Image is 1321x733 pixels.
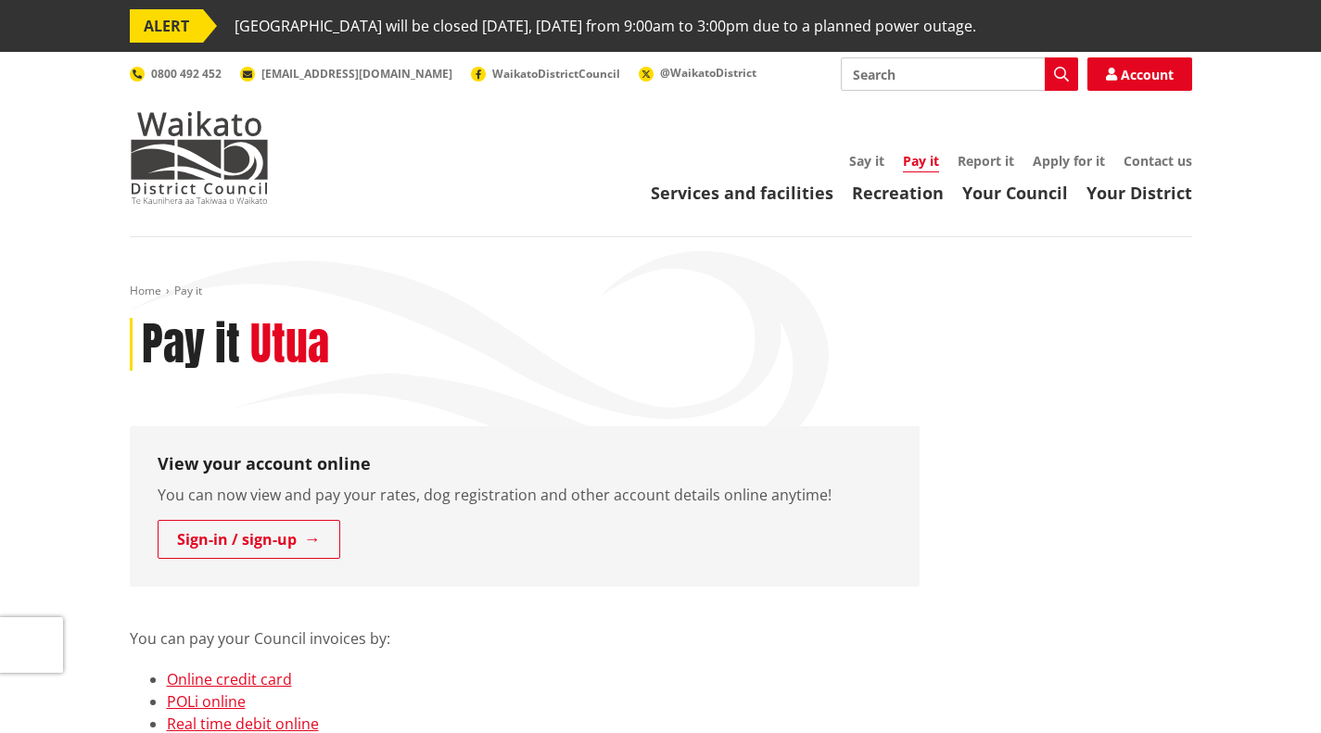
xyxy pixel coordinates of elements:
a: Contact us [1124,152,1192,170]
a: POLi online [167,691,246,712]
a: Apply for it [1033,152,1105,170]
span: ALERT [130,9,203,43]
span: [GEOGRAPHIC_DATA] will be closed [DATE], [DATE] from 9:00am to 3:00pm due to a planned power outage. [235,9,976,43]
h1: Pay it [142,318,240,372]
a: Home [130,283,161,298]
a: Your District [1086,182,1192,204]
span: WaikatoDistrictCouncil [492,66,620,82]
input: Search input [841,57,1078,91]
a: Account [1087,57,1192,91]
nav: breadcrumb [130,284,1192,299]
h2: Utua [250,318,329,372]
a: 0800 492 452 [130,66,222,82]
a: Services and facilities [651,182,833,204]
a: Pay it [903,152,939,172]
a: Report it [958,152,1014,170]
a: Sign-in / sign-up [158,520,340,559]
span: [EMAIL_ADDRESS][DOMAIN_NAME] [261,66,452,82]
a: WaikatoDistrictCouncil [471,66,620,82]
p: You can pay your Council invoices by: [130,605,920,650]
a: Recreation [852,182,944,204]
p: You can now view and pay your rates, dog registration and other account details online anytime! [158,484,892,506]
img: Waikato District Council - Te Kaunihera aa Takiwaa o Waikato [130,111,269,204]
span: 0800 492 452 [151,66,222,82]
a: Say it [849,152,884,170]
a: Online credit card [167,669,292,689]
h3: View your account online [158,454,892,474]
a: @WaikatoDistrict [639,65,756,81]
a: [EMAIL_ADDRESS][DOMAIN_NAME] [240,66,452,82]
a: Your Council [962,182,1068,204]
span: @WaikatoDistrict [660,65,756,81]
span: Pay it [174,283,202,298]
